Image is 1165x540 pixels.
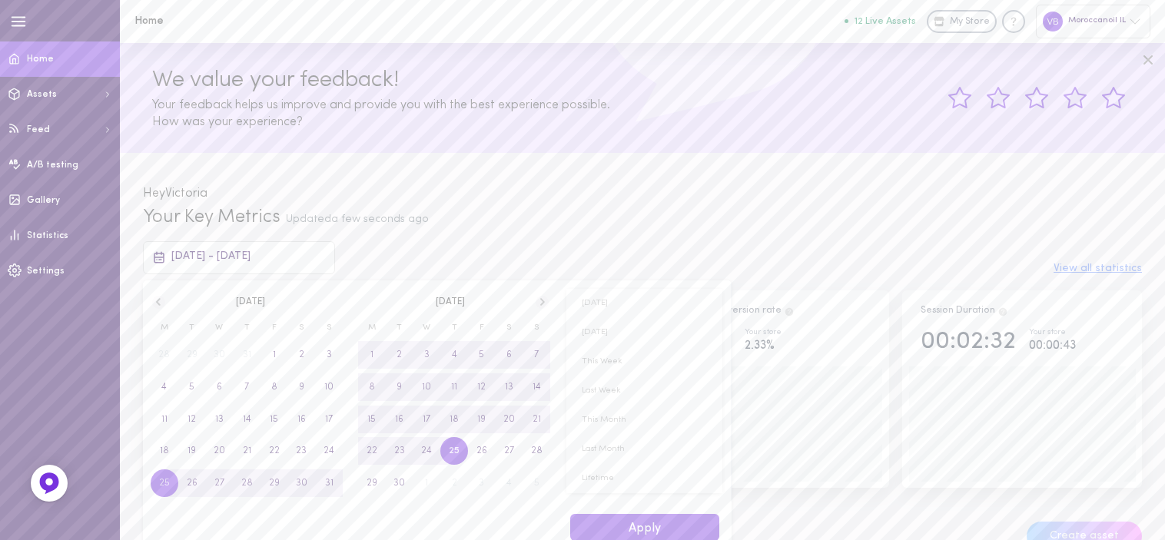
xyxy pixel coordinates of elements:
[188,437,196,465] span: 19
[270,406,278,433] span: 15
[531,437,543,465] span: 28
[273,341,276,369] span: 1
[315,437,343,465] button: 24
[440,406,468,433] button: 18
[845,16,927,27] a: 12 Live Assets
[188,406,196,433] span: 12
[523,373,550,401] button: 14
[440,437,468,465] button: 25
[161,406,168,433] span: 11
[1002,10,1025,33] div: Knowledge center
[143,208,280,227] span: Your Key Metrics
[397,341,402,369] span: 2
[424,341,430,369] span: 3
[468,341,496,369] button: 5
[315,341,343,369] button: 3
[496,406,523,433] button: 20
[413,437,440,465] button: 24
[1054,263,1142,274] button: View all statistics
[370,341,373,369] span: 1
[233,373,261,401] button: 7
[745,336,782,356] div: 2.33%
[261,406,288,433] button: 15
[233,437,261,465] button: 21
[27,55,54,64] span: Home
[436,296,465,309] span: [DATE]
[450,406,459,433] span: 18
[324,373,334,401] span: 10
[243,437,251,465] span: 21
[261,341,288,369] button: 1
[299,373,304,401] span: 9
[927,10,997,33] a: My Store
[269,437,280,465] span: 22
[27,196,60,205] span: Gallery
[997,306,1008,315] span: Track how your session duration increase once users engage with your Assets
[160,437,169,465] span: 18
[161,373,167,401] span: 4
[394,437,405,465] span: 23
[134,15,388,27] h1: Home
[369,373,375,401] span: 8
[27,267,65,276] span: Settings
[152,68,399,92] span: We value your feedback!
[315,316,343,340] span: S
[315,469,343,497] button: 31
[261,469,288,497] button: 29
[386,373,413,401] button: 9
[477,373,486,401] span: 12
[178,316,206,340] span: T
[845,16,916,26] button: 12 Live Assets
[297,406,306,433] span: 16
[151,316,178,340] span: M
[288,373,316,401] button: 9
[566,347,722,376] span: This Week
[566,464,722,493] span: Lifetime
[950,15,990,29] span: My Store
[261,373,288,401] button: 8
[566,406,722,435] button: This Month
[151,437,178,465] button: 18
[496,316,523,340] span: S
[288,437,316,465] button: 23
[358,373,386,401] button: 8
[1029,329,1076,337] div: Your store
[214,469,224,497] span: 27
[178,406,206,433] button: 12
[244,373,249,401] span: 7
[205,373,233,401] button: 6
[27,90,57,99] span: Assets
[523,437,550,465] button: 28
[533,373,541,401] span: 14
[367,437,377,465] span: 22
[358,341,386,369] button: 1
[503,406,515,433] span: 20
[566,376,722,406] button: Last Week
[386,406,413,433] button: 16
[205,437,233,465] button: 20
[187,469,197,497] span: 26
[413,406,440,433] button: 17
[745,329,782,337] div: Your store
[159,469,170,497] span: 25
[440,341,468,369] button: 4
[215,406,224,433] span: 13
[236,296,265,309] span: [DATE]
[324,437,334,465] span: 24
[421,437,432,465] span: 24
[261,437,288,465] button: 22
[566,289,722,318] span: [DATE]
[386,316,413,340] span: T
[413,341,440,369] button: 3
[423,406,430,433] span: 17
[1036,5,1150,38] div: Moroccanoil IL
[451,373,457,401] span: 11
[386,341,413,369] button: 2
[325,406,333,433] span: 17
[315,373,343,401] button: 10
[422,373,431,401] span: 10
[506,341,512,369] span: 6
[534,341,539,369] span: 7
[269,469,280,497] span: 29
